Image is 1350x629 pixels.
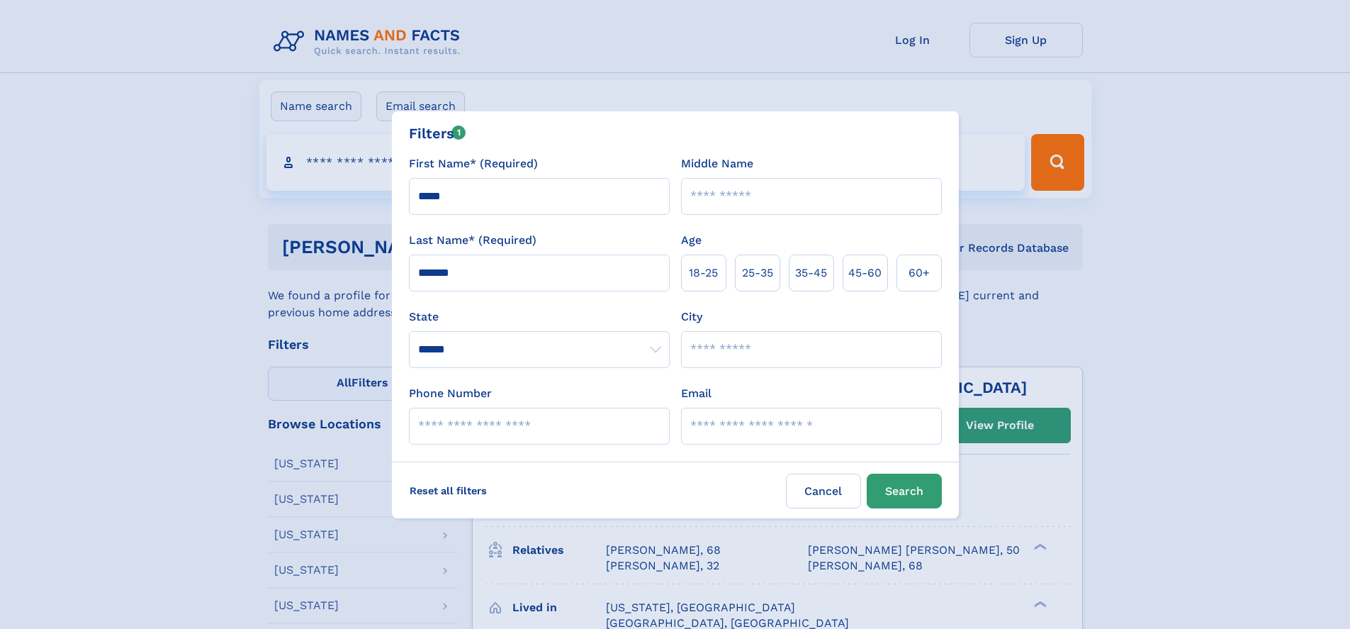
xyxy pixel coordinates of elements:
[409,385,492,402] label: Phone Number
[400,474,496,508] label: Reset all filters
[786,474,861,508] label: Cancel
[909,265,930,282] span: 60+
[409,308,670,325] label: State
[795,265,827,282] span: 35‑45
[867,474,942,508] button: Search
[409,155,538,172] label: First Name* (Required)
[409,232,536,249] label: Last Name* (Required)
[681,385,711,402] label: Email
[681,308,702,325] label: City
[409,123,466,144] div: Filters
[689,265,718,282] span: 18‑25
[681,232,702,249] label: Age
[742,265,773,282] span: 25‑35
[681,155,753,172] label: Middle Name
[848,265,882,282] span: 45‑60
